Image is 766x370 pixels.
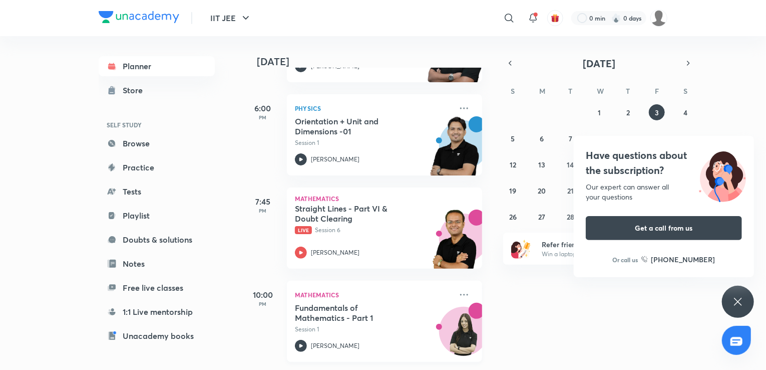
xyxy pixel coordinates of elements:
[569,86,573,96] abbr: Tuesday
[99,326,215,346] a: Unacademy books
[655,86,659,96] abbr: Friday
[538,160,545,169] abbr: October 13, 2025
[649,130,665,146] button: October 10, 2025
[683,108,687,117] abbr: October 4, 2025
[586,216,742,240] button: Get a call from us
[542,239,665,250] h6: Refer friends
[99,278,215,298] a: Free live classes
[99,157,215,177] a: Practice
[99,116,215,133] h6: SELF STUDY
[295,138,452,147] p: Session 1
[505,156,521,172] button: October 12, 2025
[563,182,579,199] button: October 21, 2025
[611,13,621,23] img: streak
[295,116,420,136] h5: Orientation + Unit and Dimensions -01
[538,186,546,196] abbr: October 20, 2025
[257,56,492,68] h4: [DATE]
[295,325,452,334] p: Session 1
[99,11,179,23] img: Company Logo
[626,108,630,117] abbr: October 2, 2025
[99,302,215,322] a: 1:1 Live mentorship
[677,104,693,120] button: October 4, 2025
[534,182,550,199] button: October 20, 2025
[613,255,638,264] p: Or call us
[677,130,693,146] button: October 11, 2025
[563,156,579,172] button: October 14, 2025
[99,206,215,226] a: Playlist
[510,186,517,196] abbr: October 19, 2025
[641,254,715,265] a: [PHONE_NUMBER]
[591,104,607,120] button: October 1, 2025
[586,148,742,178] h4: Have questions about the subscription?
[99,80,215,100] a: Store
[243,114,283,120] p: PM
[651,254,715,265] h6: [PHONE_NUMBER]
[505,130,521,146] button: October 5, 2025
[99,133,215,153] a: Browse
[534,156,550,172] button: October 13, 2025
[542,250,665,259] p: Win a laptop, vouchers & more
[538,212,545,222] abbr: October 27, 2025
[99,56,215,76] a: Planner
[311,248,359,257] p: [PERSON_NAME]
[683,86,687,96] abbr: Saturday
[440,312,488,360] img: Avatar
[295,204,420,224] h5: Straight Lines - Part VI & Doubt Clearing
[569,134,572,143] abbr: October 7, 2025
[505,182,521,199] button: October 19, 2025
[295,226,452,235] p: Session 6
[509,212,517,222] abbr: October 26, 2025
[649,104,665,120] button: October 3, 2025
[539,86,545,96] abbr: Monday
[547,10,563,26] button: avatar
[597,86,604,96] abbr: Wednesday
[598,108,601,117] abbr: October 1, 2025
[427,210,482,279] img: unacademy
[99,11,179,26] a: Company Logo
[534,209,550,225] button: October 27, 2025
[567,160,574,169] abbr: October 14, 2025
[691,148,754,202] img: ttu_illustration_new.svg
[427,116,482,186] img: unacademy
[295,226,312,234] span: Live
[99,230,215,250] a: Doubts & solutions
[682,134,688,143] abbr: October 11, 2025
[586,182,742,202] div: Our expert can answer all your questions
[626,86,630,96] abbr: Thursday
[311,341,359,350] p: [PERSON_NAME]
[583,57,616,70] span: [DATE]
[243,102,283,114] h5: 6:00
[653,134,660,143] abbr: October 10, 2025
[99,254,215,274] a: Notes
[511,134,515,143] abbr: October 5, 2025
[567,212,574,222] abbr: October 28, 2025
[620,130,636,146] button: October 9, 2025
[591,130,607,146] button: October 8, 2025
[243,301,283,307] p: PM
[517,56,681,70] button: [DATE]
[295,102,452,114] p: Physics
[295,303,420,323] h5: Fundamentals of Mathematics - Part 1
[563,209,579,225] button: October 28, 2025
[295,289,452,301] p: Mathematics
[563,130,579,146] button: October 7, 2025
[534,130,550,146] button: October 6, 2025
[505,209,521,225] button: October 26, 2025
[243,196,283,208] h5: 7:45
[540,134,544,143] abbr: October 6, 2025
[99,181,215,202] a: Tests
[510,160,516,169] abbr: October 12, 2025
[204,8,258,28] button: IIT JEE
[311,155,359,164] p: [PERSON_NAME]
[626,134,630,143] abbr: October 9, 2025
[620,104,636,120] button: October 2, 2025
[511,239,531,259] img: referral
[597,134,601,143] abbr: October 8, 2025
[243,208,283,214] p: PM
[650,10,667,27] img: Sai Rakshith
[551,14,560,23] img: avatar
[567,186,574,196] abbr: October 21, 2025
[243,289,283,301] h5: 10:00
[123,84,149,96] div: Store
[511,86,515,96] abbr: Sunday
